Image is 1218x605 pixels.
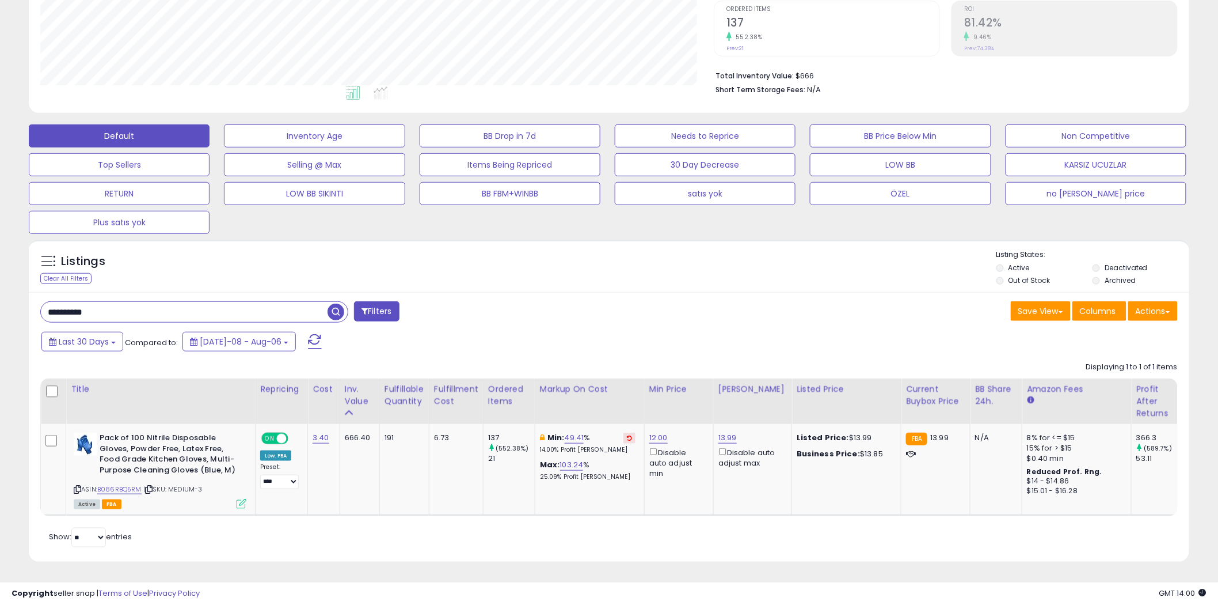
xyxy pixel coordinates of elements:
button: BB Drop in 7d [420,124,600,148]
span: Columns [1080,305,1116,317]
p: Listing States: [996,249,1189,260]
div: N/A [975,433,1013,443]
h2: 137 [726,16,939,32]
div: Repricing [260,383,303,395]
div: % [540,433,635,454]
div: Current Buybox Price [906,383,965,407]
div: 15% for > $15 [1027,443,1122,453]
div: Min Price [649,383,709,395]
div: $14 - $14.86 [1027,477,1122,486]
b: Pack of 100 Nitrile Disposable Gloves, Powder Free, Latex Free, Food Grade Kitchen Gloves, Multi-... [100,433,239,478]
div: $13.99 [797,433,892,443]
span: OFF [287,434,305,444]
div: Ordered Items [488,383,530,407]
div: Low. FBA [260,451,291,461]
span: ON [262,434,277,444]
div: Markup on Cost [540,383,640,395]
small: (589.7%) [1144,444,1172,453]
span: Ordered Items [726,6,939,13]
a: Terms of Use [98,588,147,599]
span: [DATE]-08 - Aug-06 [200,336,281,347]
button: no [PERSON_NAME] price [1006,182,1186,205]
button: BB Price Below Min [810,124,991,148]
button: ÖZEL [810,182,991,205]
span: N/A [807,84,821,95]
p: 14.00% Profit [PERSON_NAME] [540,446,635,454]
button: satıs yok [615,182,795,205]
a: 49.41 [565,432,584,444]
small: 9.46% [969,33,992,41]
p: 25.09% Profit [PERSON_NAME] [540,473,635,481]
label: Out of Stock [1008,275,1050,285]
button: Plus satıs yok [29,211,210,234]
div: Clear All Filters [40,273,92,284]
small: Prev: 74.38% [964,45,994,52]
small: FBA [906,433,927,445]
button: Items Being Repriced [420,153,600,176]
div: 21 [488,453,535,464]
div: $0.40 min [1027,453,1122,464]
span: | SKU: MEDIUM-3 [143,485,203,494]
b: Min: [547,432,565,443]
b: Reduced Prof. Rng. [1027,467,1102,477]
div: Displaying 1 to 1 of 1 items [1086,362,1178,373]
label: Active [1008,263,1030,273]
b: Max: [540,459,560,470]
span: 13.99 [930,432,949,443]
div: Disable auto adjust max [718,446,783,468]
label: Deactivated [1105,263,1148,273]
div: seller snap | | [12,588,200,599]
div: 53.11 [1136,453,1183,464]
div: Inv. value [345,383,375,407]
div: Fulfillment Cost [434,383,478,407]
b: Listed Price: [797,432,849,443]
div: BB Share 24h. [975,383,1017,407]
label: Archived [1105,275,1136,285]
div: Fulfillable Quantity [385,383,424,407]
button: RETURN [29,182,210,205]
div: 666.40 [345,433,371,443]
button: Inventory Age [224,124,405,148]
div: Amazon Fees [1027,383,1126,395]
div: 6.73 [434,433,474,443]
button: LOW BB SIKINTI [224,182,405,205]
h5: Listings [61,254,105,270]
small: Amazon Fees. [1027,395,1034,406]
span: ROI [964,6,1177,13]
b: Business Price: [797,448,860,459]
a: B086RBQ5RM [97,485,142,494]
button: Filters [354,301,399,322]
button: Non Competitive [1006,124,1186,148]
button: 30 Day Decrease [615,153,795,176]
a: 103.24 [560,459,584,471]
b: Total Inventory Value: [715,71,794,81]
div: Listed Price [797,383,896,395]
button: [DATE]-08 - Aug-06 [182,332,296,351]
small: 552.38% [732,33,763,41]
div: Disable auto adjust min [649,446,705,479]
div: Profit After Returns [1136,383,1178,419]
span: Show: entries [49,531,132,542]
small: (552.38%) [496,444,528,453]
li: $666 [715,68,1169,82]
span: All listings currently available for purchase on Amazon [74,500,100,509]
img: 41AlyKDvpFL._SL40_.jpg [74,433,97,456]
button: Selling @ Max [224,153,405,176]
a: 3.40 [313,432,329,444]
span: Compared to: [125,337,178,348]
div: $13.85 [797,449,892,459]
a: Privacy Policy [149,588,200,599]
button: Columns [1072,301,1126,321]
div: Preset: [260,463,299,489]
a: 12.00 [649,432,668,444]
div: % [540,460,635,481]
div: 191 [385,433,420,443]
div: Cost [313,383,335,395]
a: 13.99 [718,432,737,444]
button: LOW BB [810,153,991,176]
b: Short Term Storage Fees: [715,85,805,94]
span: FBA [102,500,121,509]
div: ASIN: [74,433,246,508]
div: Title [71,383,250,395]
button: Last 30 Days [41,332,123,351]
